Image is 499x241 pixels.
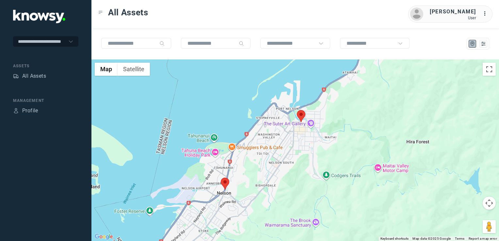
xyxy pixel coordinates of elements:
button: Show satellite imagery [118,63,150,76]
button: Toggle fullscreen view [483,63,496,76]
div: Map [470,41,475,47]
div: : [483,10,491,19]
div: Assets [13,73,19,79]
a: ProfileProfile [13,107,38,115]
a: Open this area in Google Maps (opens a new window) [93,233,115,241]
div: List [480,41,486,47]
button: Map camera controls [483,197,496,210]
div: Profile [22,107,38,115]
div: Search [239,41,244,46]
a: AssetsAll Assets [13,72,46,80]
img: Application Logo [13,10,65,23]
button: Drag Pegman onto the map to open Street View [483,220,496,233]
button: Show street map [95,63,118,76]
a: Report a map error [469,237,497,240]
img: avatar.png [410,8,423,21]
div: User [430,16,476,20]
img: Google [93,233,115,241]
div: Profile [13,108,19,114]
div: All Assets [22,72,46,80]
div: Assets [13,63,78,69]
div: [PERSON_NAME] [430,8,476,16]
tspan: ... [483,11,490,16]
div: : [483,10,491,18]
div: Toggle Menu [98,10,103,15]
button: Keyboard shortcuts [380,236,409,241]
span: All Assets [108,7,148,18]
span: Map data ©2025 Google [412,237,451,240]
a: Terms (opens in new tab) [455,237,465,240]
div: Search [159,41,165,46]
div: Management [13,98,78,104]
